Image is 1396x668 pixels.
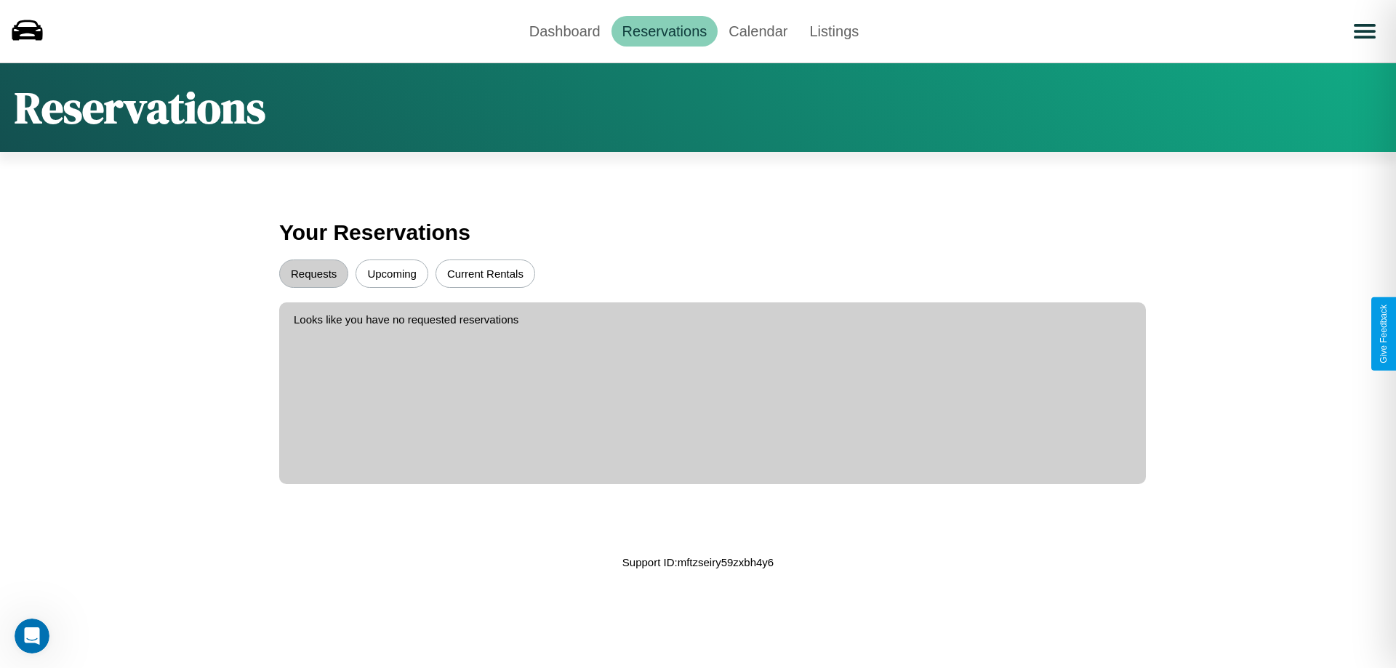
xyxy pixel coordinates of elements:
[436,259,535,288] button: Current Rentals
[718,16,798,47] a: Calendar
[279,213,1117,252] h3: Your Reservations
[1379,305,1389,363] div: Give Feedback
[611,16,718,47] a: Reservations
[518,16,611,47] a: Dashboard
[1344,11,1385,52] button: Open menu
[279,259,348,288] button: Requests
[356,259,428,288] button: Upcoming
[798,16,870,47] a: Listings
[15,619,49,653] iframe: Intercom live chat
[15,78,265,137] h1: Reservations
[622,552,774,572] p: Support ID: mftzseiry59zxbh4y6
[294,310,1131,329] p: Looks like you have no requested reservations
